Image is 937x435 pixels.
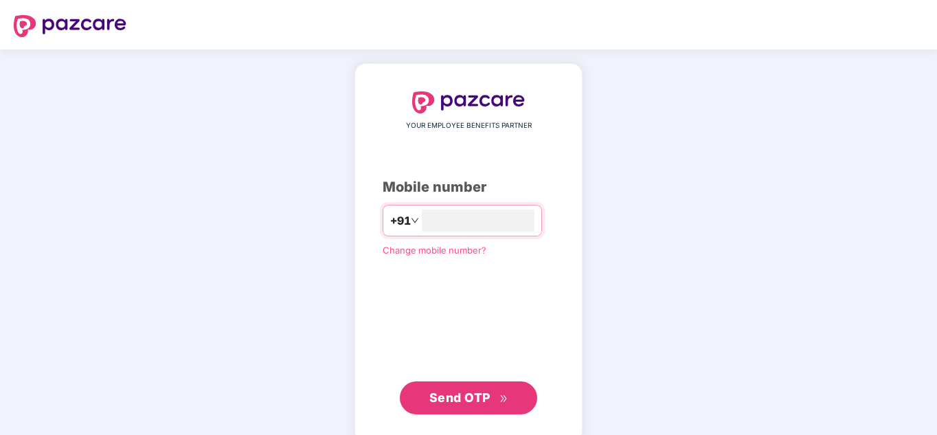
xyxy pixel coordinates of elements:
a: Change mobile number? [383,245,486,256]
span: double-right [499,394,508,403]
img: logo [412,91,525,113]
span: down [411,216,419,225]
div: Mobile number [383,177,554,198]
span: Send OTP [429,390,490,405]
span: YOUR EMPLOYEE BENEFITS PARTNER [406,120,532,131]
span: +91 [390,212,411,230]
button: Send OTPdouble-right [400,381,537,414]
img: logo [14,15,126,37]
